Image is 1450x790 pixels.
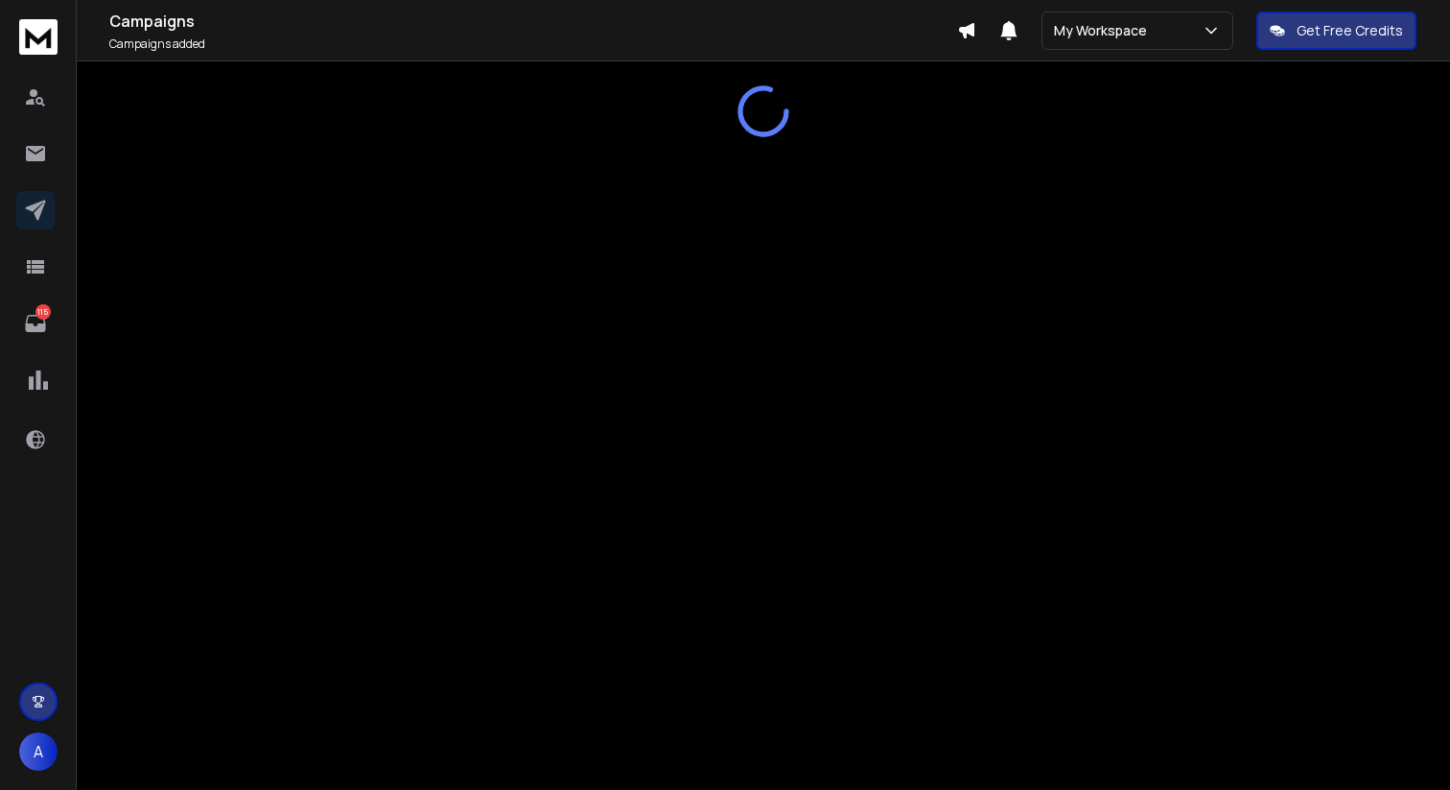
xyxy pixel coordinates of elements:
[109,10,957,33] h1: Campaigns
[1054,21,1155,40] p: My Workspace
[109,36,957,52] p: Campaigns added
[35,304,51,320] p: 115
[16,304,55,343] a: 115
[19,732,58,771] button: A
[19,19,58,55] img: logo
[1256,12,1416,50] button: Get Free Credits
[1297,21,1403,40] p: Get Free Credits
